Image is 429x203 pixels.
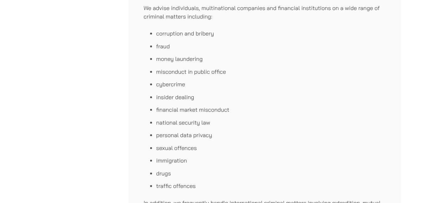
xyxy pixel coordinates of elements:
[156,182,386,190] li: traffic offences
[156,144,386,152] li: sexual offences
[156,29,386,38] li: corruption and bribery
[144,4,386,21] p: We advise individuals, multinational companies and financial institutions on a wide range of crim...
[156,105,386,114] li: financial market misconduct
[156,67,386,76] li: misconduct in public office
[156,42,386,51] li: fraud
[156,118,386,127] li: national security law
[156,169,386,178] li: drugs
[156,131,386,139] li: personal data privacy
[156,80,386,88] li: cybercrime
[156,55,386,63] li: money laundering
[156,156,386,165] li: immigration
[156,93,386,101] li: insider dealing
